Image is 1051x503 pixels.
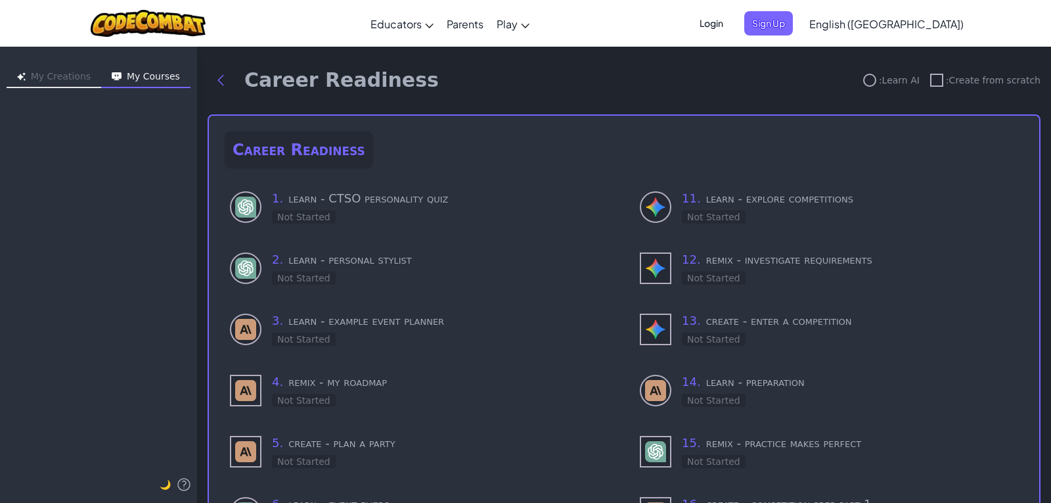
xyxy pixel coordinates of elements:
[879,74,920,87] span: : Learn AI
[682,434,1018,452] h3: remix - practice makes perfect
[497,17,518,31] span: Play
[235,258,256,279] img: GPT-4
[272,455,336,468] div: Not Started
[440,6,490,41] a: Parents
[272,191,283,205] span: 1 .
[272,252,283,266] span: 2 .
[7,67,101,88] button: My Creations
[682,373,1018,391] h3: learn - preparation
[160,479,171,490] span: 🌙
[272,314,283,327] span: 3 .
[645,441,666,462] img: GPT-4
[225,245,614,291] div: learn to use - GPT-4 (Not Started)
[692,11,731,36] button: Login
[272,251,608,269] h3: learn - personal stylist
[235,380,256,401] img: Claude
[160,477,171,492] button: 🌙
[364,6,440,41] a: Educators
[490,6,536,41] a: Play
[225,132,373,168] h2: Career Readiness
[682,210,746,224] div: Not Started
[272,210,336,224] div: Not Started
[946,74,1040,87] span: : Create from scratch
[235,319,256,340] img: Claude
[682,314,701,327] span: 13 .
[682,333,746,346] div: Not Started
[272,434,608,452] h3: create - plan a party
[91,10,206,37] img: CodeCombat logo
[272,373,608,391] h3: remix - my roadmap
[208,67,234,93] button: Back to modules
[645,197,666,218] img: Gemini
[272,394,336,407] div: Not Started
[645,380,666,401] img: Claude
[645,319,666,340] img: Gemini
[225,429,614,474] div: use - Claude (Not Started)
[635,245,1023,291] div: use - Gemini (Not Started)
[682,312,1018,330] h3: create - enter a competition
[682,436,701,450] span: 15 .
[272,333,336,346] div: Not Started
[112,72,122,81] img: Icon
[682,251,1018,269] h3: remix - investigate requirements
[635,368,1023,413] div: learn to use - Claude (Not Started)
[272,272,336,285] div: Not Started
[235,441,256,462] img: Claude
[225,184,614,229] div: learn to use - GPT-4 (Not Started)
[682,272,746,285] div: Not Started
[682,455,746,468] div: Not Started
[809,17,964,31] span: English ([GEOGRAPHIC_DATA])
[645,258,666,279] img: Gemini
[17,72,26,81] img: Icon
[682,189,1018,208] h3: learn - explore competitions
[225,306,614,352] div: learn to use - Claude (Not Started)
[225,368,614,413] div: use - Claude (Not Started)
[682,375,701,389] span: 14 .
[244,68,439,92] h1: Career Readiness
[682,252,701,266] span: 12 .
[272,189,608,208] h3: learn - CTSO personality quiz
[803,6,970,41] a: English ([GEOGRAPHIC_DATA])
[370,17,422,31] span: Educators
[635,306,1023,352] div: use - Gemini (Not Started)
[272,436,283,450] span: 5 .
[682,191,701,205] span: 11 .
[235,197,256,218] img: GPT-4
[272,312,608,330] h3: learn - example event planner
[635,429,1023,474] div: use - GPT-4 (Not Started)
[101,67,190,88] button: My Courses
[744,11,793,36] button: Sign Up
[635,184,1023,229] div: learn to use - Gemini (Not Started)
[272,375,283,389] span: 4 .
[682,394,746,407] div: Not Started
